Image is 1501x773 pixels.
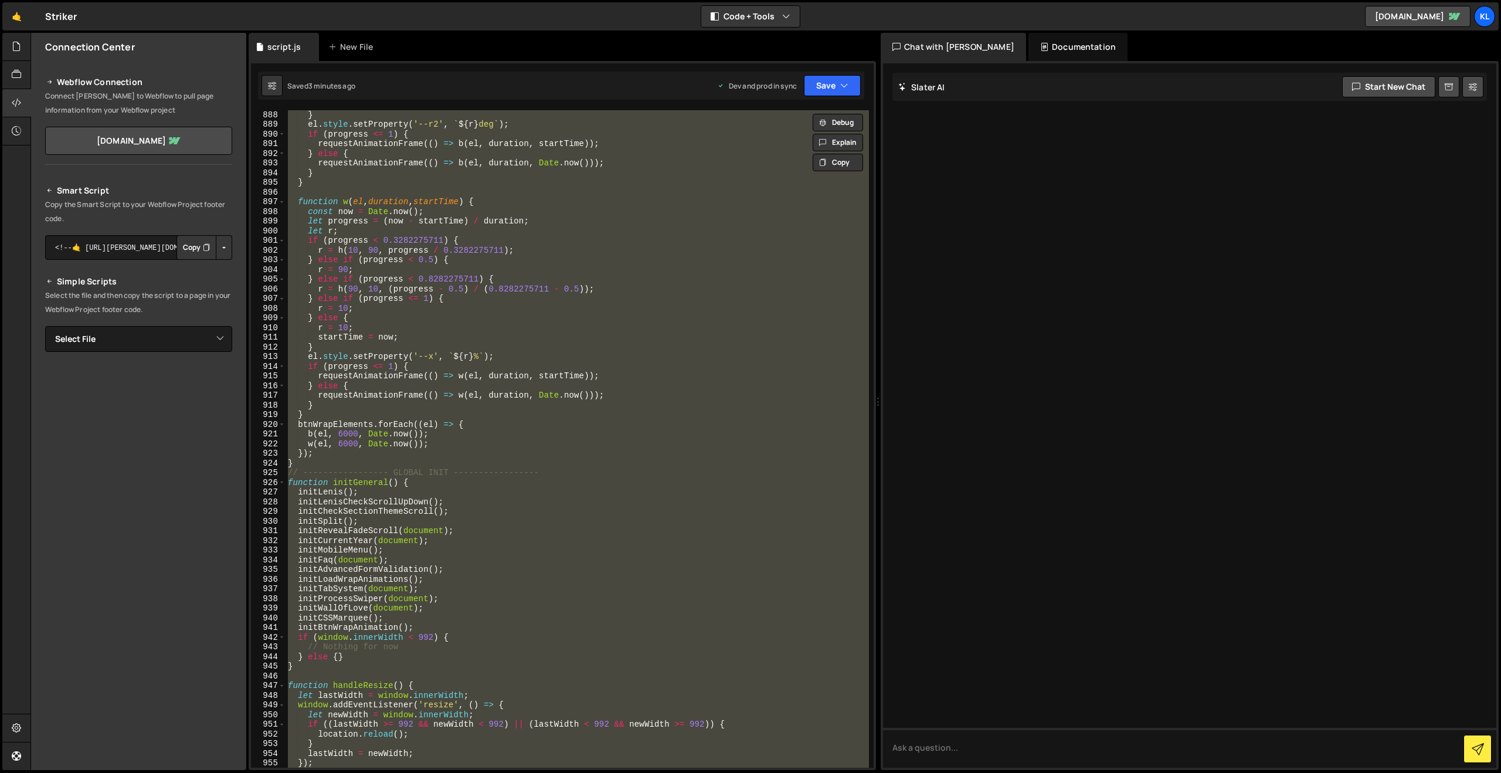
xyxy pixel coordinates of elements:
div: 908 [251,304,286,314]
div: script.js [267,41,301,53]
div: 930 [251,517,286,527]
div: Button group with nested dropdown [176,235,232,260]
div: 936 [251,575,286,585]
div: 928 [251,497,286,507]
p: Select the file and then copy the script to a page in your Webflow Project footer code. [45,289,232,317]
h2: Smart Script [45,184,232,198]
a: [DOMAIN_NAME] [1365,6,1471,27]
div: 949 [251,700,286,710]
div: 921 [251,429,286,439]
div: 890 [251,130,286,140]
div: Striker [45,9,77,23]
textarea: <!--🤙 [URL][PERSON_NAME][DOMAIN_NAME]> <script>document.addEventListener("DOMContentLoaded", func... [45,235,232,260]
div: 901 [251,236,286,246]
div: 906 [251,284,286,294]
div: 940 [251,613,286,623]
iframe: YouTube video player [45,371,233,477]
div: 948 [251,691,286,701]
div: 904 [251,265,286,275]
iframe: YouTube video player [45,484,233,590]
div: 3 minutes ago [308,81,355,91]
div: 898 [251,207,286,217]
button: Code + Tools [701,6,800,27]
h2: Connection Center [45,40,135,53]
div: 911 [251,333,286,343]
div: 931 [251,526,286,536]
div: 933 [251,545,286,555]
div: 917 [251,391,286,401]
button: Start new chat [1342,76,1435,97]
div: 894 [251,168,286,178]
div: 932 [251,536,286,546]
div: 891 [251,139,286,149]
p: Connect [PERSON_NAME] to Webflow to pull page information from your Webflow project [45,89,232,117]
a: [DOMAIN_NAME] [45,127,232,155]
div: Dev and prod in sync [717,81,797,91]
a: Kl [1474,6,1495,27]
div: 919 [251,410,286,420]
div: 915 [251,371,286,381]
div: 955 [251,758,286,768]
div: 889 [251,120,286,130]
div: 910 [251,323,286,333]
div: 918 [251,401,286,411]
div: 913 [251,352,286,362]
div: 952 [251,730,286,740]
p: Copy the Smart Script to your Webflow Project footer code. [45,198,232,226]
div: 950 [251,710,286,720]
div: 923 [251,449,286,459]
div: 902 [251,246,286,256]
div: Documentation [1028,33,1128,61]
div: 944 [251,652,286,662]
div: 888 [251,110,286,120]
div: 896 [251,188,286,198]
div: 934 [251,555,286,565]
button: Save [804,75,861,96]
div: 942 [251,633,286,643]
div: 938 [251,594,286,604]
div: 926 [251,478,286,488]
div: 929 [251,507,286,517]
div: 909 [251,313,286,323]
h2: Simple Scripts [45,274,232,289]
div: 941 [251,623,286,633]
button: Explain [813,134,863,151]
div: 907 [251,294,286,304]
div: 945 [251,662,286,672]
div: 943 [251,642,286,652]
div: Chat with [PERSON_NAME] [881,33,1026,61]
div: 899 [251,216,286,226]
div: 897 [251,197,286,207]
div: 900 [251,226,286,236]
h2: Slater AI [898,82,945,93]
div: 937 [251,584,286,594]
div: 947 [251,681,286,691]
div: 946 [251,672,286,682]
button: Debug [813,114,863,131]
button: Copy [813,154,863,171]
div: 903 [251,255,286,265]
div: New File [328,41,378,53]
div: 912 [251,343,286,352]
div: 922 [251,439,286,449]
div: 892 [251,149,286,159]
div: Saved [287,81,355,91]
div: 953 [251,739,286,749]
div: 927 [251,487,286,497]
div: 951 [251,720,286,730]
div: 924 [251,459,286,469]
div: 905 [251,274,286,284]
div: 954 [251,749,286,759]
div: 895 [251,178,286,188]
div: 925 [251,468,286,478]
button: Copy [176,235,216,260]
a: 🤙 [2,2,31,30]
h2: Webflow Connection [45,75,232,89]
div: 935 [251,565,286,575]
div: 914 [251,362,286,372]
div: 893 [251,158,286,168]
div: 916 [251,381,286,391]
div: 939 [251,604,286,613]
div: 920 [251,420,286,430]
